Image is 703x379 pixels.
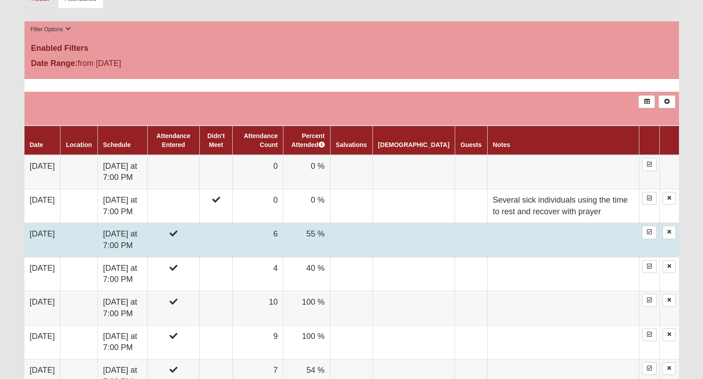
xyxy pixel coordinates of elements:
td: [DATE] [24,189,61,223]
td: [DATE] [24,155,61,189]
td: 6 [233,223,283,257]
td: 100 % [283,325,330,359]
td: [DATE] at 7:00 PM [97,325,147,359]
td: 9 [233,325,283,359]
a: Attendance Count [244,132,278,148]
td: Several sick individuals using the time to rest and recover with prayer [487,189,639,223]
a: Enter Attendance [642,294,657,307]
td: [DATE] [24,325,61,359]
th: Guests [455,126,487,155]
a: Enter Attendance [642,328,657,341]
a: Enter Attendance [642,362,657,375]
td: [DATE] [24,223,61,257]
button: Filter Options [28,25,74,34]
a: Date [30,141,43,148]
td: 55 % [283,223,330,257]
a: Attendance Entered [157,132,190,148]
a: Didn't Meet [207,132,225,148]
td: 0 % [283,189,330,223]
td: 0 [233,155,283,189]
a: Export to Excel [638,95,655,108]
a: Delete [663,328,676,341]
th: [DEMOGRAPHIC_DATA] [372,126,455,155]
td: [DATE] at 7:00 PM [97,291,147,325]
td: 10 [233,291,283,325]
h4: Enabled Filters [31,44,672,53]
td: [DATE] at 7:00 PM [97,223,147,257]
a: Notes [493,141,510,148]
td: [DATE] at 7:00 PM [97,257,147,291]
a: Delete [663,226,676,239]
a: Percent Attended [291,132,325,148]
th: Salvations [330,126,372,155]
a: Delete [663,192,676,205]
td: [DATE] at 7:00 PM [97,155,147,189]
td: 0 % [283,155,330,189]
a: Enter Attendance [642,158,657,171]
div: from [DATE] [24,57,242,72]
label: Date Range: [31,57,78,69]
a: Enter Attendance [642,260,657,273]
td: 40 % [283,257,330,291]
a: Schedule [103,141,131,148]
a: Enter Attendance [642,226,657,239]
a: Delete [663,362,676,375]
a: Delete [663,294,676,307]
td: [DATE] [24,257,61,291]
td: [DATE] at 7:00 PM [97,189,147,223]
td: [DATE] [24,291,61,325]
a: Location [66,141,92,148]
td: 100 % [283,291,330,325]
td: 0 [233,189,283,223]
td: 4 [233,257,283,291]
a: Alt+N [659,95,675,108]
a: Enter Attendance [642,192,657,205]
a: Delete [663,260,676,273]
